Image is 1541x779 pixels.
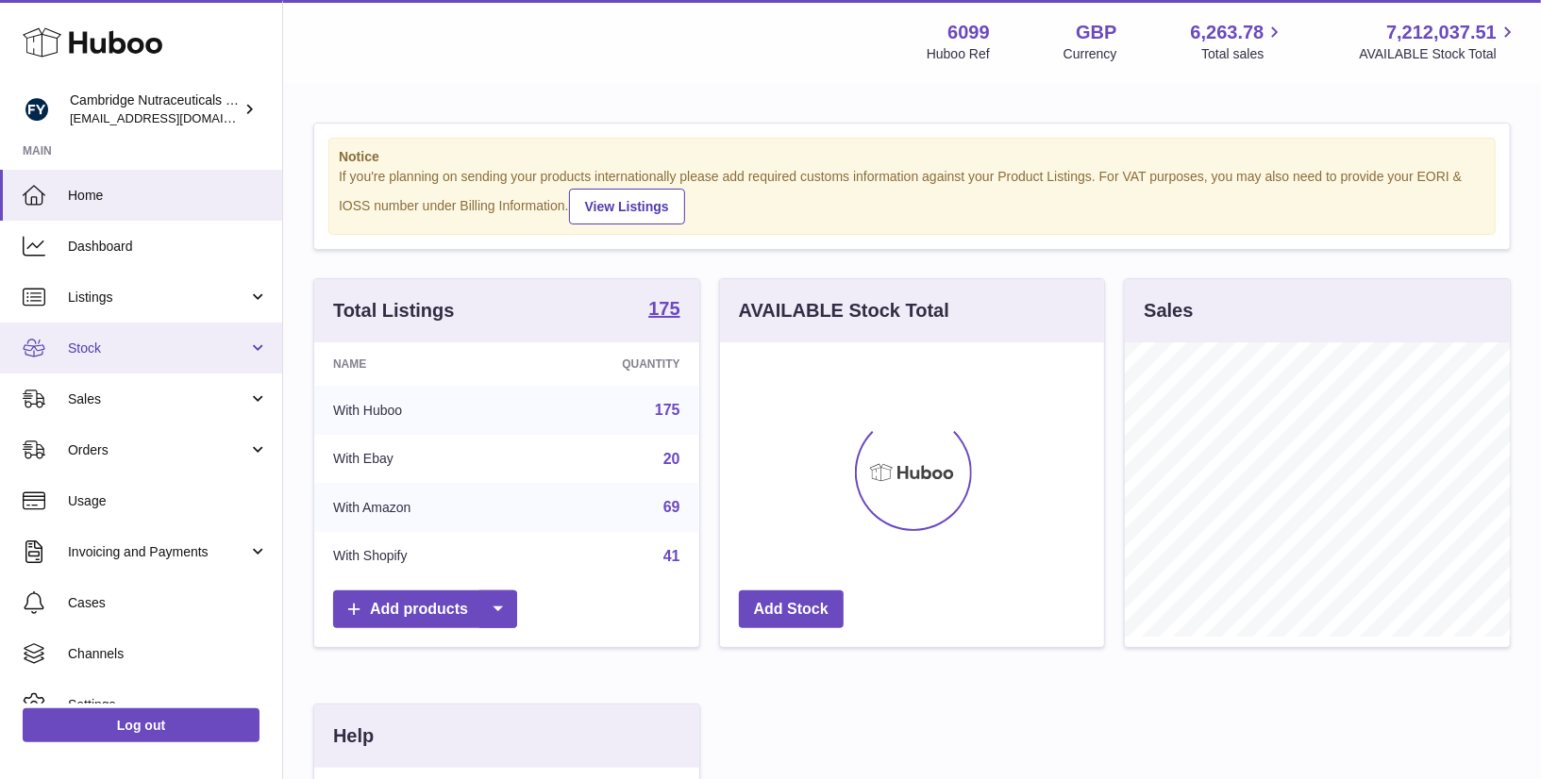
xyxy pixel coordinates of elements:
a: Add products [333,590,517,629]
strong: Notice [339,148,1485,166]
strong: 6099 [947,20,990,45]
a: 41 [663,548,680,564]
a: 6,263.78 Total sales [1191,20,1286,63]
a: View Listings [569,189,685,224]
span: Total sales [1201,45,1285,63]
span: 7,212,037.51 [1386,20,1497,45]
div: Cambridge Nutraceuticals Ltd [70,91,240,127]
th: Quantity [525,342,699,386]
span: Channels [68,645,268,663]
span: Cases [68,594,268,612]
span: Listings [68,289,248,307]
span: Invoicing and Payments [68,543,248,561]
a: 7,212,037.51 AVAILABLE Stock Total [1359,20,1518,63]
span: AVAILABLE Stock Total [1359,45,1518,63]
td: With Ebay [314,435,525,484]
span: Home [68,187,268,205]
h3: Help [333,723,374,749]
a: 69 [663,499,680,515]
h3: Total Listings [333,298,455,323]
a: 175 [648,299,679,322]
td: With Shopify [314,532,525,581]
a: Add Stock [739,590,844,629]
div: Huboo Ref [927,45,990,63]
span: Usage [68,492,268,510]
a: 20 [663,451,680,467]
strong: 175 [648,299,679,318]
h3: Sales [1144,298,1193,323]
th: Name [314,342,525,386]
div: Currency [1064,45,1117,63]
a: Log out [23,708,260,742]
span: Settings [68,696,268,714]
td: With Huboo [314,386,525,435]
span: 6,263.78 [1191,20,1265,45]
span: Stock [68,340,248,357]
span: Orders [68,441,248,459]
span: [EMAIL_ADDRESS][DOMAIN_NAME] [70,110,277,125]
span: Dashboard [68,238,268,256]
h3: AVAILABLE Stock Total [739,298,949,323]
a: 175 [655,402,680,418]
div: If you're planning on sending your products internationally please add required customs informati... [339,168,1485,224]
img: huboo@camnutra.com [23,95,51,124]
span: Sales [68,390,248,408]
strong: GBP [1076,20,1116,45]
td: With Amazon [314,483,525,532]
